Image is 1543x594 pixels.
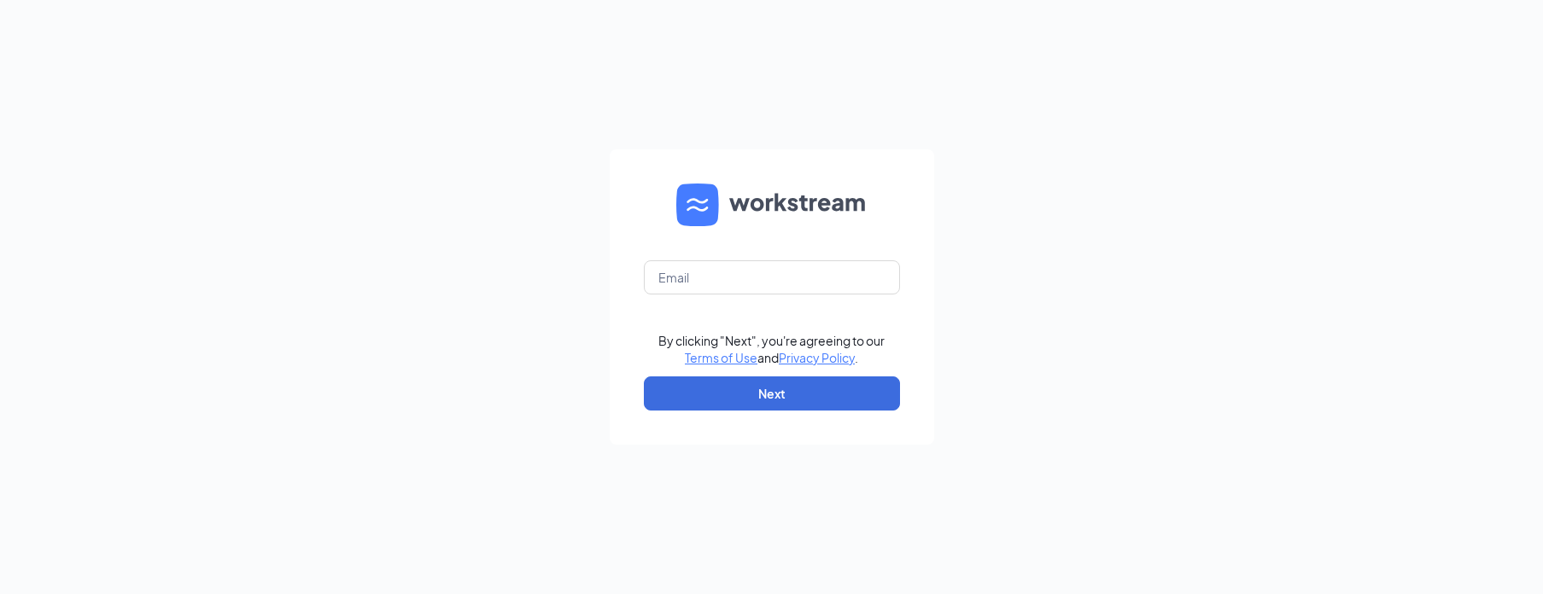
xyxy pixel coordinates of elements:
[658,332,885,366] div: By clicking "Next", you're agreeing to our and .
[779,350,855,365] a: Privacy Policy
[644,260,900,294] input: Email
[676,183,868,226] img: WS logo and Workstream text
[685,350,757,365] a: Terms of Use
[644,376,900,411] button: Next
